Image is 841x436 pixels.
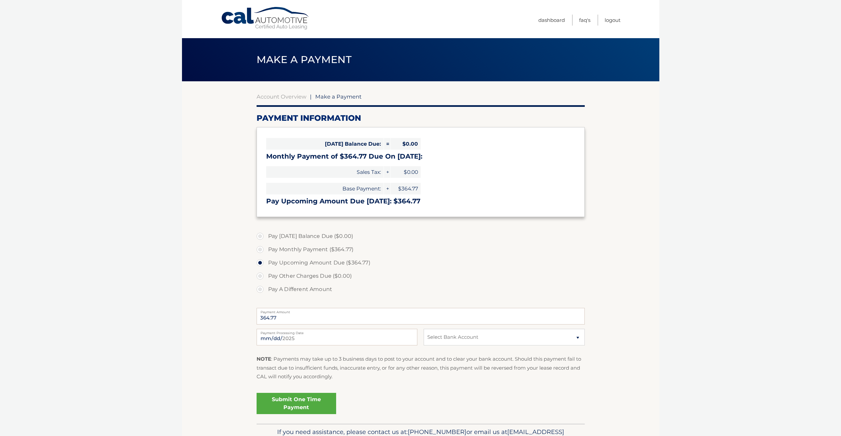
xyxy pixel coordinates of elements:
[266,152,575,161] h3: Monthly Payment of $364.77 Due On [DATE]:
[266,197,575,205] h3: Pay Upcoming Amount Due [DATE]: $364.77
[257,93,306,100] a: Account Overview
[221,7,310,30] a: Cal Automotive
[384,183,390,194] span: +
[257,53,352,66] span: Make a Payment
[310,93,312,100] span: |
[384,166,390,178] span: +
[391,138,421,150] span: $0.00
[266,183,384,194] span: Base Payment:
[579,15,590,26] a: FAQ's
[257,329,417,334] label: Payment Processing Date
[257,243,585,256] label: Pay Monthly Payment ($364.77)
[257,308,585,325] input: Payment Amount
[257,113,585,123] h2: Payment Information
[384,138,390,150] span: =
[257,355,585,381] p: : Payments may take up to 3 business days to post to your account and to clear your bank account....
[391,183,421,194] span: $364.77
[605,15,621,26] a: Logout
[266,138,384,150] span: [DATE] Balance Due:
[391,166,421,178] span: $0.00
[257,256,585,269] label: Pay Upcoming Amount Due ($364.77)
[257,230,585,243] label: Pay [DATE] Balance Due ($0.00)
[257,393,336,414] a: Submit One Time Payment
[257,269,585,283] label: Pay Other Charges Due ($0.00)
[257,283,585,296] label: Pay A Different Amount
[538,15,565,26] a: Dashboard
[315,93,362,100] span: Make a Payment
[257,308,585,313] label: Payment Amount
[266,166,384,178] span: Sales Tax:
[408,428,466,436] span: [PHONE_NUMBER]
[257,356,271,362] strong: NOTE
[257,329,417,345] input: Payment Date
